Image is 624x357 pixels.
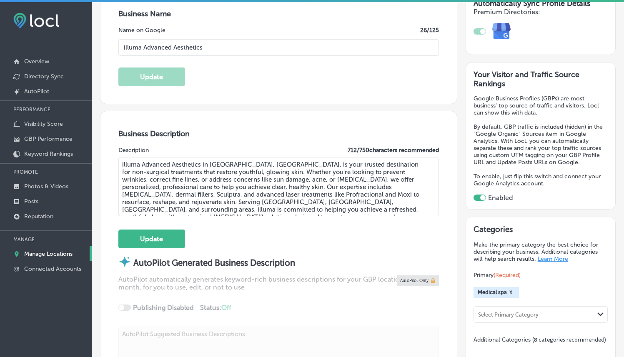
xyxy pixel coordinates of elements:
[420,27,439,34] label: 26 /125
[118,157,439,216] textarea: illuma Advanced Aesthetics in [GEOGRAPHIC_DATA], [GEOGRAPHIC_DATA], is your trusted destination f...
[24,183,68,190] p: Photos & Videos
[478,289,507,295] span: Medical spa
[474,336,606,343] span: Additional Categories
[538,255,568,262] a: Learn More
[474,173,608,187] p: To enable, just flip this switch and connect your Google Analytics account.
[474,225,608,237] h3: Categories
[486,16,517,47] img: e7ababfa220611ac49bdb491a11684a6.png
[348,147,439,154] label: 712 / 750 characters recommended
[474,95,608,116] p: Google Business Profiles (GBPs) are most business' top source of traffic and visitors. Locl can s...
[507,289,515,296] button: X
[118,147,149,154] label: Description
[24,198,38,205] p: Posts
[133,258,295,268] strong: AutoPilot Generated Business Description
[24,265,81,272] p: Connected Accounts
[478,311,539,317] div: Select Primary Category
[488,194,513,202] label: Enabled
[474,70,608,88] h3: Your Visitor and Traffic Source Rankings
[118,9,439,18] h3: Business Name
[24,73,64,80] p: Directory Sync
[118,129,439,138] h3: Business Description
[24,58,49,65] p: Overview
[118,255,131,268] img: autopilot-icon
[24,88,49,95] p: AutoPilot
[474,8,608,16] h4: Premium Directories:
[24,150,73,157] p: Keyword Rankings
[24,135,73,142] p: GBP Performance
[494,272,521,279] span: (Required)
[118,27,165,34] label: Name on Google
[24,213,53,220] p: Reputation
[118,67,185,86] button: Update
[474,272,521,279] span: Primary
[24,250,73,257] p: Manage Locations
[13,13,59,28] img: fda3e92497d09a02dc62c9cd864e3231.png
[532,336,606,344] span: (8 categories recommended)
[24,120,63,127] p: Visibility Score
[118,230,185,248] button: Update
[474,241,608,262] p: Make the primary category the best choice for describing your business. Additional categories wil...
[118,39,439,56] input: Enter Location Name
[474,123,608,166] p: By default, GBP traffic is included (hidden) in the "Google Organic" Sources item in Google Analy...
